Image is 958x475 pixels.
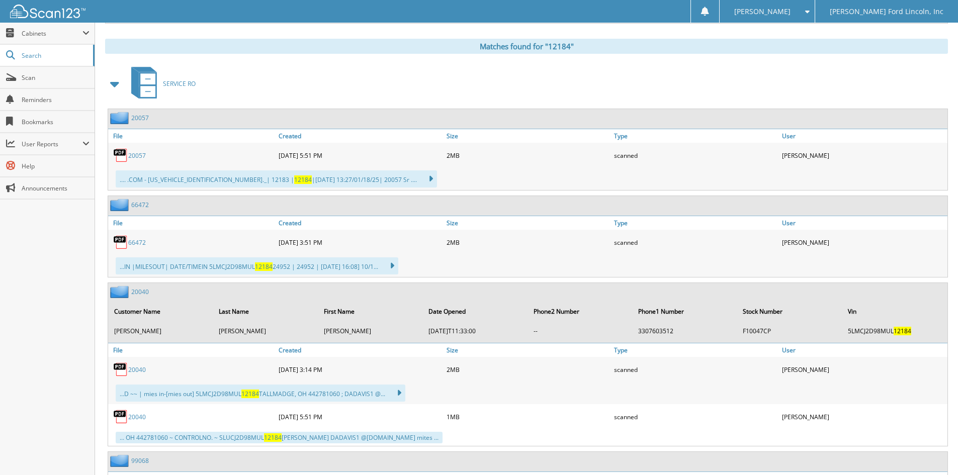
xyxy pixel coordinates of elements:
[738,323,841,339] td: F10047CP
[214,301,317,322] th: Last Name
[276,232,444,252] div: [DATE] 3:51 PM
[113,148,128,163] img: PDF.png
[612,407,779,427] div: scanned
[110,286,131,298] img: folder2.png
[529,301,632,322] th: Phone2 Number
[444,407,612,427] div: 1MB
[779,359,947,379] div: [PERSON_NAME]
[612,343,779,357] a: Type
[22,140,82,148] span: User Reports
[319,323,422,339] td: [PERSON_NAME]
[612,216,779,230] a: Type
[444,343,612,357] a: Size
[734,9,791,15] span: [PERSON_NAME]
[444,232,612,252] div: 2MB
[779,407,947,427] div: [PERSON_NAME]
[779,129,947,143] a: User
[128,151,146,160] a: 20057
[529,323,632,339] td: --
[116,385,405,402] div: ...D ~~ | mies in-[mies out] 5LMCJ2D98MUL TALLMADGE, OH 442781060 ; DADAVIS1 @...
[444,359,612,379] div: 2MB
[131,288,149,296] a: 20040
[113,362,128,377] img: PDF.png
[131,114,149,122] a: 20057
[612,129,779,143] a: Type
[22,162,90,170] span: Help
[131,456,149,465] a: 99068
[319,301,422,322] th: First Name
[22,184,90,193] span: Announcements
[110,199,131,211] img: folder2.png
[738,301,841,322] th: Stock Number
[109,323,213,339] td: [PERSON_NAME]
[894,327,911,335] span: 12184
[128,238,146,247] a: 66472
[108,343,276,357] a: File
[255,262,273,271] span: 12184
[125,64,196,104] a: SERVICE RO
[113,235,128,250] img: PDF.png
[294,175,312,184] span: 12184
[423,301,527,322] th: Date Opened
[10,5,85,18] img: scan123-logo-white.svg
[276,216,444,230] a: Created
[131,201,149,209] a: 66472
[22,96,90,104] span: Reminders
[779,145,947,165] div: [PERSON_NAME]
[116,257,398,274] div: ...IN |MILESOUT| DATE/TIMEIN 5LMCJ2D98MUL 24952 | 24952 | [DATE] 16:08] 10/1...
[830,9,943,15] span: [PERSON_NAME] Ford Lincoln, Inc
[276,129,444,143] a: Created
[276,145,444,165] div: [DATE] 5:51 PM
[116,170,437,187] div: .... .COM - [US_VEHICLE_IDENTIFICATION_NUMBER]._| 12183 | |[DATE] 13:27/01/18/25| 20057 Sr ....
[276,343,444,357] a: Created
[128,365,146,374] a: 20040
[108,129,276,143] a: File
[241,390,259,398] span: 12184
[108,216,276,230] a: File
[843,323,946,339] td: 5LMCJ2D98MUL
[128,413,146,421] a: 20040
[843,301,946,322] th: Vin
[110,454,131,467] img: folder2.png
[22,29,82,38] span: Cabinets
[779,232,947,252] div: [PERSON_NAME]
[444,216,612,230] a: Size
[109,301,213,322] th: Customer Name
[163,79,196,88] span: SERVICE RO
[612,359,779,379] div: scanned
[113,409,128,424] img: PDF.png
[612,232,779,252] div: scanned
[779,216,947,230] a: User
[22,118,90,126] span: Bookmarks
[264,433,282,442] span: 12184
[633,323,737,339] td: 3307603512
[423,323,527,339] td: [DATE]T11:33:00
[22,51,88,60] span: Search
[105,39,948,54] div: Matches found for "12184"
[110,112,131,124] img: folder2.png
[22,73,90,82] span: Scan
[612,145,779,165] div: scanned
[116,432,443,443] div: ... OH 442781060 ~ CONTROLNO. ~ SLUCJ2D98MUL [PERSON_NAME] DADAVIS1 @[DOMAIN_NAME] mites ...
[276,359,444,379] div: [DATE] 3:14 PM
[444,129,612,143] a: Size
[214,323,317,339] td: [PERSON_NAME]
[444,145,612,165] div: 2MB
[908,427,958,475] iframe: Chat Widget
[276,407,444,427] div: [DATE] 5:51 PM
[779,343,947,357] a: User
[633,301,737,322] th: Phone1 Number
